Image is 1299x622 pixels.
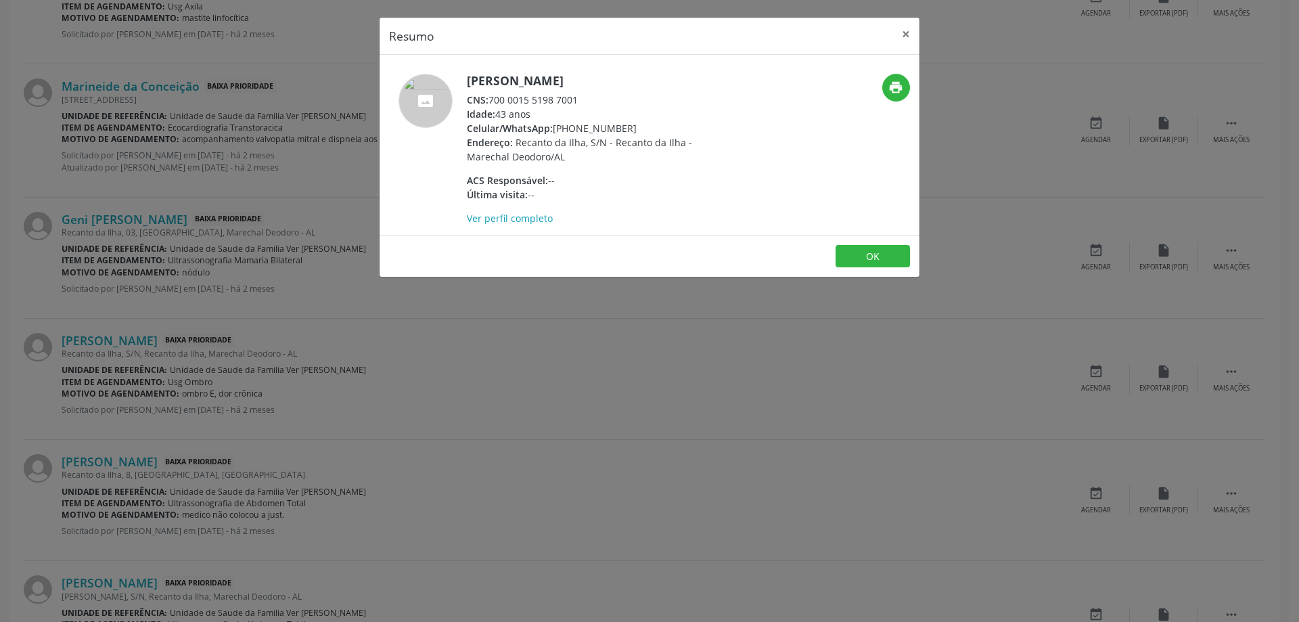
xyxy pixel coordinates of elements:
span: Última visita: [467,188,528,201]
img: accompaniment [398,74,453,128]
a: Ver perfil completo [467,212,553,225]
button: OK [836,245,910,268]
div: -- [467,187,730,202]
span: Idade: [467,108,495,120]
span: ACS Responsável: [467,174,548,187]
h5: Resumo [389,27,434,45]
span: Endereço: [467,136,513,149]
button: print [882,74,910,102]
h5: [PERSON_NAME] [467,74,730,88]
div: -- [467,173,730,187]
span: Recanto da Ilha, S/N - Recanto da Ilha - Marechal Deodoro/AL [467,136,692,163]
span: Celular/WhatsApp: [467,122,553,135]
i: print [888,80,903,95]
div: [PHONE_NUMBER] [467,121,730,135]
div: 43 anos [467,107,730,121]
div: 700 0015 5198 7001 [467,93,730,107]
button: Close [892,18,919,51]
span: CNS: [467,93,488,106]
